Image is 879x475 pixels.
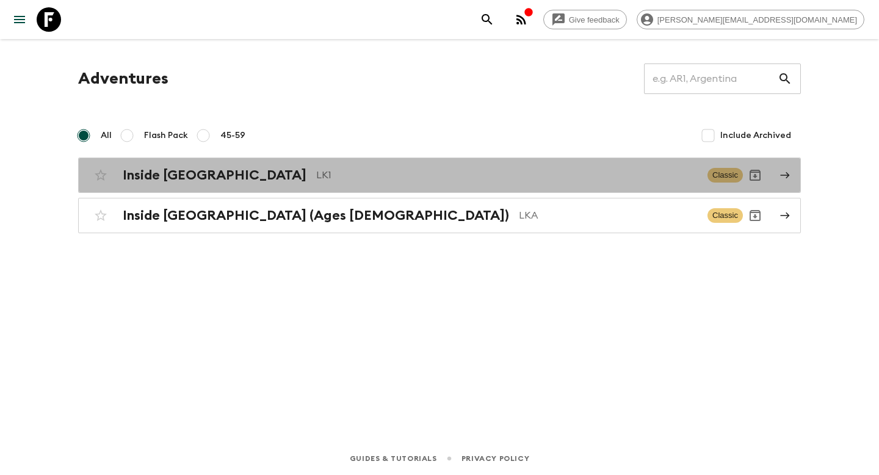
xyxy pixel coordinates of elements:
span: [PERSON_NAME][EMAIL_ADDRESS][DOMAIN_NAME] [651,15,864,24]
a: Privacy Policy [461,452,529,465]
span: 45-59 [220,129,245,142]
h1: Adventures [78,67,168,91]
button: menu [7,7,32,32]
span: Flash Pack [144,129,188,142]
h2: Inside [GEOGRAPHIC_DATA] [123,167,306,183]
span: Classic [707,208,743,223]
span: All [101,129,112,142]
a: Inside [GEOGRAPHIC_DATA] (Ages [DEMOGRAPHIC_DATA])LKAClassicArchive [78,198,801,233]
div: [PERSON_NAME][EMAIL_ADDRESS][DOMAIN_NAME] [637,10,864,29]
h2: Inside [GEOGRAPHIC_DATA] (Ages [DEMOGRAPHIC_DATA]) [123,208,509,223]
a: Inside [GEOGRAPHIC_DATA]LK1ClassicArchive [78,158,801,193]
p: LK1 [316,168,698,183]
a: Guides & Tutorials [350,452,437,465]
span: Include Archived [720,129,791,142]
button: search adventures [475,7,499,32]
p: LKA [519,208,698,223]
input: e.g. AR1, Argentina [644,62,778,96]
span: Give feedback [562,15,626,24]
span: Classic [707,168,743,183]
a: Give feedback [543,10,627,29]
button: Archive [743,163,767,187]
button: Archive [743,203,767,228]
